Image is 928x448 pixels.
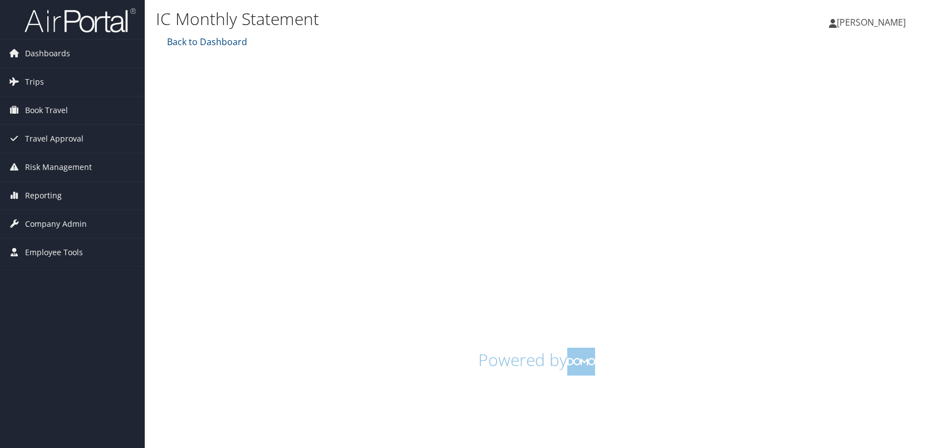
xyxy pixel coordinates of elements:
span: Book Travel [25,96,68,124]
span: [PERSON_NAME] [837,16,906,28]
span: Company Admin [25,210,87,238]
span: Risk Management [25,153,92,181]
a: [PERSON_NAME] [829,6,917,39]
a: Back to Dashboard [164,36,247,48]
span: Dashboards [25,40,70,67]
img: airportal-logo.png [24,7,136,33]
img: domo-logo.png [567,348,595,376]
span: Trips [25,68,44,96]
span: Reporting [25,182,62,210]
h1: IC Monthly Statement [156,7,663,31]
span: Employee Tools [25,238,83,266]
h1: Powered by [164,348,909,376]
span: Travel Approval [25,125,84,153]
